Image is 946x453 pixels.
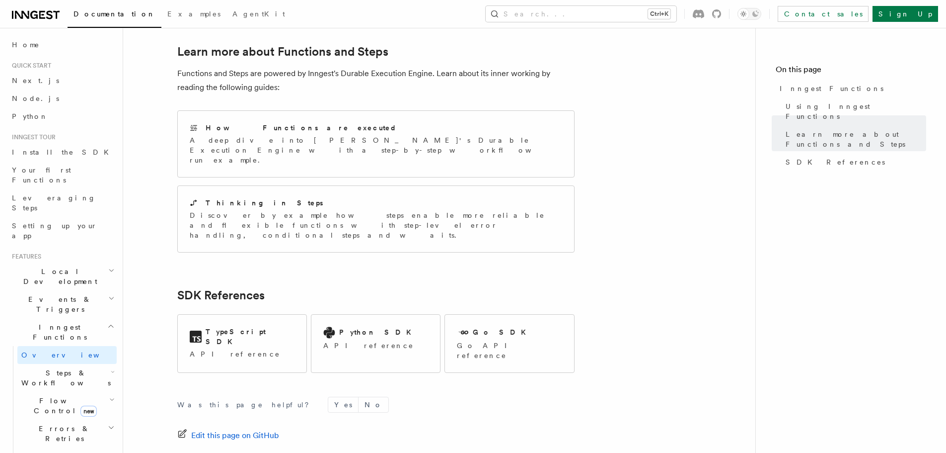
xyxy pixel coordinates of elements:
span: Local Development [8,267,108,286]
span: Inngest tour [8,133,56,141]
a: Examples [161,3,226,27]
kbd: Ctrl+K [648,9,670,19]
a: Next.js [8,72,117,90]
span: Examples [167,10,220,18]
a: How Functions are executedA deep dive into [PERSON_NAME]'s Durable Execution Engine with a step-b... [177,110,575,178]
span: Events & Triggers [8,294,108,314]
span: Documentation [73,10,155,18]
p: A deep dive into [PERSON_NAME]'s Durable Execution Engine with a step-by-step workflow run example. [190,135,562,165]
button: Events & Triggers [8,290,117,318]
button: Errors & Retries [17,420,117,448]
a: Your first Functions [8,161,117,189]
p: API reference [190,349,294,359]
a: AgentKit [226,3,291,27]
a: Go SDKGo API reference [444,314,574,373]
span: Home [12,40,40,50]
span: Quick start [8,62,51,70]
span: Next.js [12,77,59,85]
span: AgentKit [232,10,285,18]
button: Yes [328,397,358,412]
p: Go API reference [457,341,562,361]
a: Setting up your app [8,217,117,245]
a: Python SDKAPI reference [311,314,440,373]
span: Setting up your app [12,222,97,240]
a: Learn more about Functions and Steps [177,45,388,59]
a: Contact sales [778,6,869,22]
span: Node.js [12,94,59,102]
a: Thinking in StepsDiscover by example how steps enable more reliable and flexible functions with s... [177,185,575,253]
h2: How Functions are executed [206,123,397,133]
button: Steps & Workflows [17,364,117,392]
span: Steps & Workflows [17,368,111,388]
a: Learn more about Functions and Steps [782,125,926,153]
h2: TypeScript SDK [206,327,294,347]
a: Leveraging Steps [8,189,117,217]
a: Using Inngest Functions [782,97,926,125]
h2: Thinking in Steps [206,198,323,208]
p: Discover by example how steps enable more reliable and flexible functions with step-level error h... [190,210,562,240]
h4: On this page [776,64,926,80]
a: Node.js [8,90,117,107]
button: Toggle dark mode [737,8,761,20]
span: Learn more about Functions and Steps [786,129,926,149]
a: Install the SDK [8,143,117,161]
span: new [80,406,97,417]
a: SDK References [177,288,265,302]
h2: Python SDK [339,327,417,337]
span: Inngest Functions [780,84,883,93]
span: Python [12,112,48,120]
a: Home [8,36,117,54]
button: Inngest Functions [8,318,117,346]
span: Overview [21,351,124,359]
span: Leveraging Steps [12,194,96,212]
a: TypeScript SDKAPI reference [177,314,307,373]
h2: Go SDK [473,327,532,337]
button: Flow Controlnew [17,392,117,420]
a: SDK References [782,153,926,171]
span: Your first Functions [12,166,71,184]
span: Using Inngest Functions [786,101,926,121]
a: Documentation [68,3,161,28]
span: Errors & Retries [17,424,108,444]
p: API reference [323,341,417,351]
span: Install the SDK [12,148,115,156]
span: Features [8,253,41,261]
span: Inngest Functions [8,322,107,342]
p: Functions and Steps are powered by Inngest's Durable Execution Engine. Learn about its inner work... [177,67,575,94]
button: Search...Ctrl+K [486,6,676,22]
span: Flow Control [17,396,109,416]
button: No [359,397,388,412]
button: Local Development [8,263,117,290]
span: SDK References [786,157,885,167]
span: Edit this page on GitHub [191,429,279,443]
a: Inngest Functions [776,80,926,97]
a: Python [8,107,117,125]
a: Edit this page on GitHub [177,429,279,443]
p: Was this page helpful? [177,400,316,410]
a: Sign Up [873,6,938,22]
a: Overview [17,346,117,364]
